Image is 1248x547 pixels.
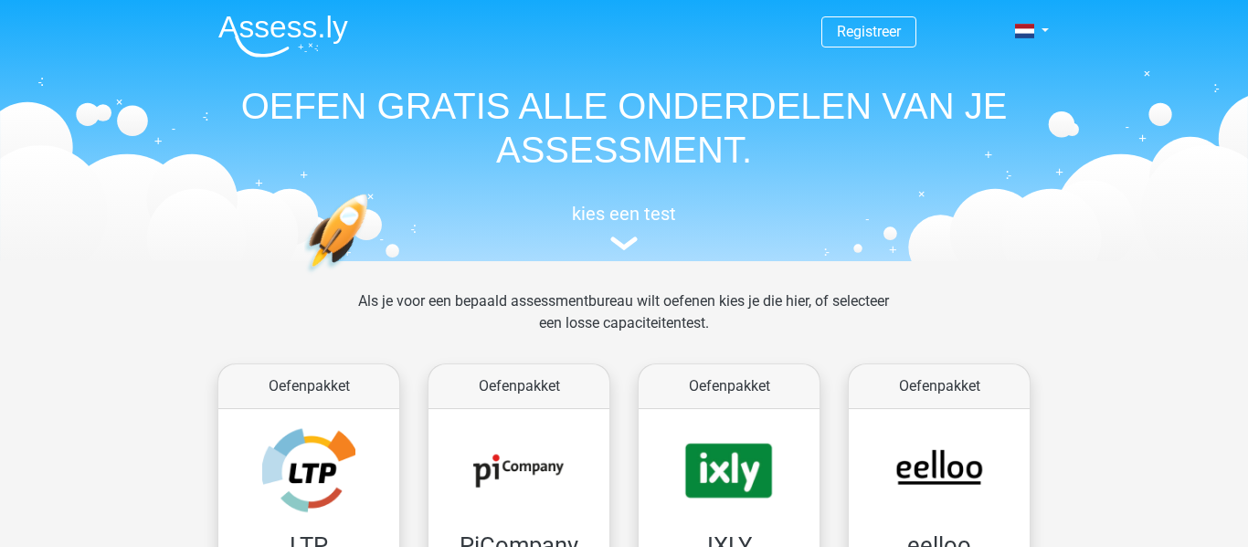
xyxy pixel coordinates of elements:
[204,84,1044,172] h1: OEFEN GRATIS ALLE ONDERDELEN VAN JE ASSESSMENT.
[344,290,904,356] div: Als je voor een bepaald assessmentbureau wilt oefenen kies je die hier, of selecteer een losse ca...
[304,194,439,359] img: oefenen
[837,23,901,40] a: Registreer
[218,15,348,58] img: Assessly
[204,203,1044,225] h5: kies een test
[610,237,638,250] img: assessment
[204,203,1044,251] a: kies een test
